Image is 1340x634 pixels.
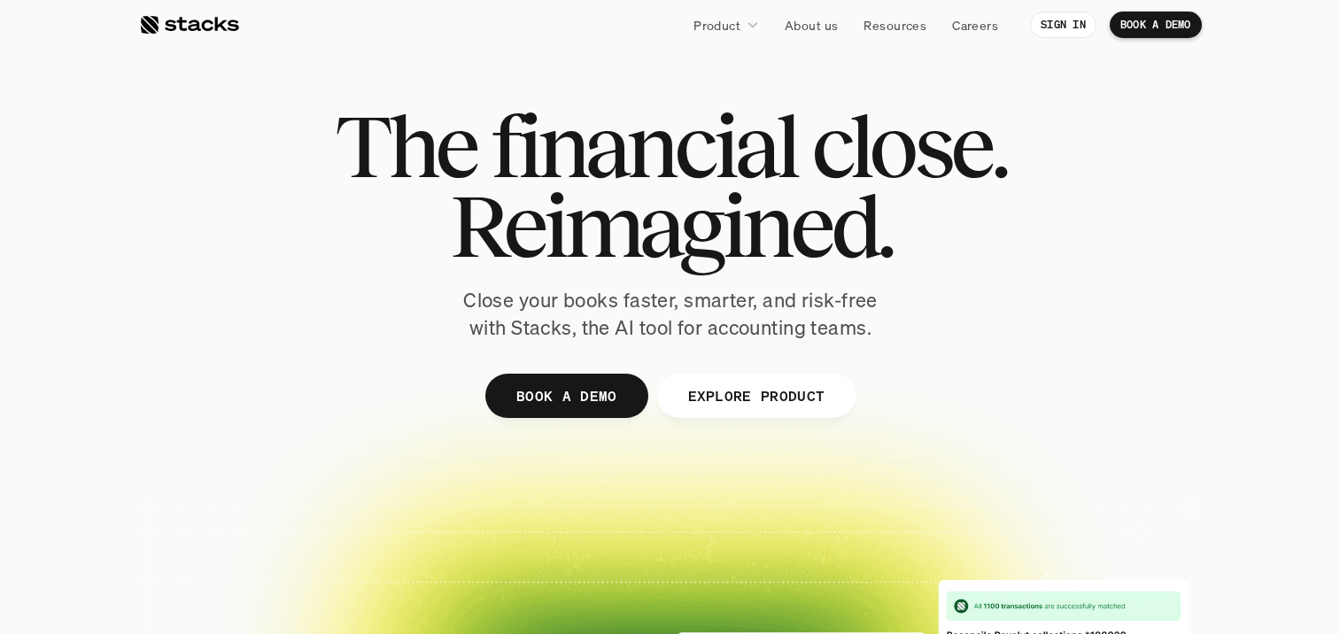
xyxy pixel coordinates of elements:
[1120,19,1191,31] p: BOOK A DEMO
[1030,12,1096,38] a: SIGN IN
[952,16,998,35] p: Careers
[774,9,848,41] a: About us
[811,106,1006,186] span: close.
[449,186,891,266] span: Reimagined.
[864,16,926,35] p: Resources
[941,9,1009,41] a: Careers
[853,9,937,41] a: Resources
[335,106,476,186] span: The
[484,374,647,418] a: BOOK A DEMO
[515,383,616,408] p: BOOK A DEMO
[785,16,838,35] p: About us
[656,374,856,418] a: EXPLORE PRODUCT
[693,16,740,35] p: Product
[1041,19,1086,31] p: SIGN IN
[1110,12,1202,38] a: BOOK A DEMO
[687,383,825,408] p: EXPLORE PRODUCT
[449,287,892,342] p: Close your books faster, smarter, and risk-free with Stacks, the AI tool for accounting teams.
[491,106,796,186] span: financial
